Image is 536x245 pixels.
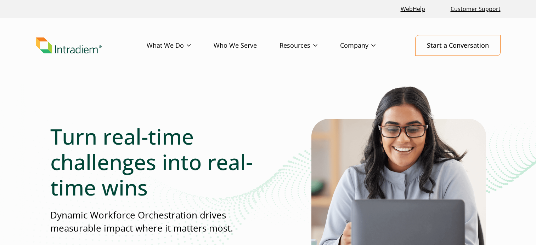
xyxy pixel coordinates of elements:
h1: Turn real-time challenges into real-time wins [50,124,268,200]
a: Company [340,35,398,56]
img: Intradiem [36,37,102,54]
a: Link opens in a new window [398,1,428,17]
p: Dynamic Workforce Orchestration drives measurable impact where it matters most. [50,209,268,235]
a: Resources [280,35,340,56]
a: Who We Serve [214,35,280,56]
a: Customer Support [448,1,503,17]
a: Start a Conversation [415,35,501,56]
a: Link to homepage of Intradiem [36,37,147,54]
a: What We Do [147,35,214,56]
